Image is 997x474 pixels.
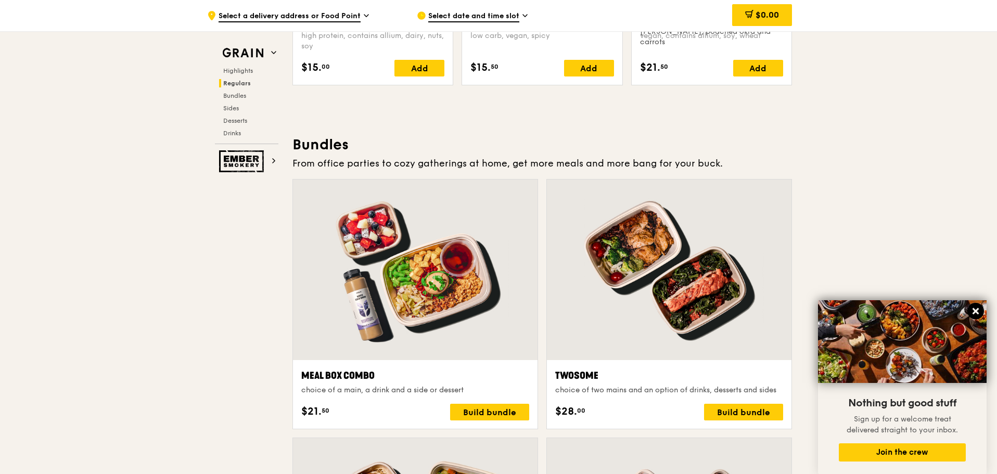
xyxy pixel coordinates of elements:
[847,415,958,434] span: Sign up for a welcome treat delivered straight to your inbox.
[219,11,361,22] span: Select a delivery address or Food Point
[555,368,783,383] div: Twosome
[848,397,956,409] span: Nothing but good stuff
[223,80,251,87] span: Regulars
[491,62,498,71] span: 50
[450,404,529,420] div: Build bundle
[223,105,239,112] span: Sides
[839,443,966,462] button: Join the crew
[818,300,987,383] img: DSC07876-Edit02-Large.jpeg
[640,60,660,75] span: $21.
[223,92,246,99] span: Bundles
[301,60,322,75] span: $15.
[967,303,984,319] button: Close
[301,368,529,383] div: Meal Box Combo
[223,117,247,124] span: Desserts
[223,130,241,137] span: Drinks
[322,406,329,415] span: 50
[394,60,444,76] div: Add
[577,406,585,415] span: 00
[223,67,253,74] span: Highlights
[292,135,792,154] h3: Bundles
[640,31,783,52] div: vegan, contains allium, soy, wheat
[555,404,577,419] span: $28.
[292,156,792,171] div: From office parties to cozy gatherings at home, get more meals and more bang for your buck.
[428,11,519,22] span: Select date and time slot
[564,60,614,76] div: Add
[470,60,491,75] span: $15.
[219,44,267,62] img: Grain web logo
[704,404,783,420] div: Build bundle
[470,31,613,52] div: low carb, vegan, spicy
[756,10,779,20] span: $0.00
[301,385,529,395] div: choice of a main, a drink and a side or dessert
[219,150,267,172] img: Ember Smokery web logo
[301,404,322,419] span: $21.
[322,62,330,71] span: 00
[733,60,783,76] div: Add
[301,31,444,52] div: high protein, contains allium, dairy, nuts, soy
[555,385,783,395] div: choice of two mains and an option of drinks, desserts and sides
[660,62,668,71] span: 50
